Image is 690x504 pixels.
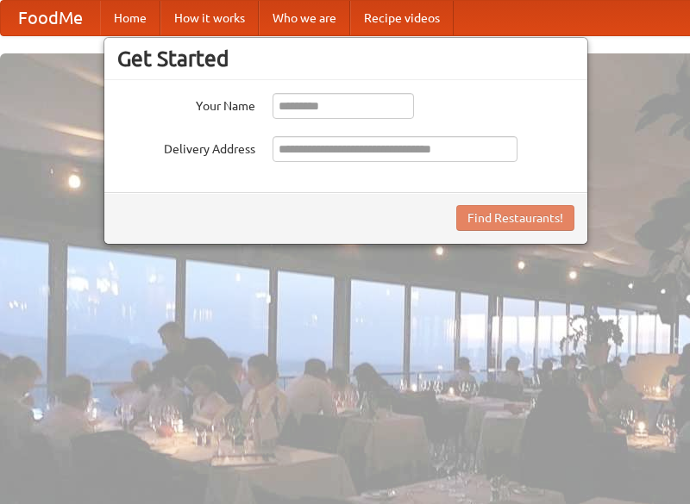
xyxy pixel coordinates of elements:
a: Who we are [259,1,350,35]
a: How it works [160,1,259,35]
label: Delivery Address [117,136,255,158]
h3: Get Started [117,46,574,72]
label: Your Name [117,93,255,115]
a: FoodMe [1,1,100,35]
button: Find Restaurants! [456,205,574,231]
a: Home [100,1,160,35]
a: Recipe videos [350,1,454,35]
